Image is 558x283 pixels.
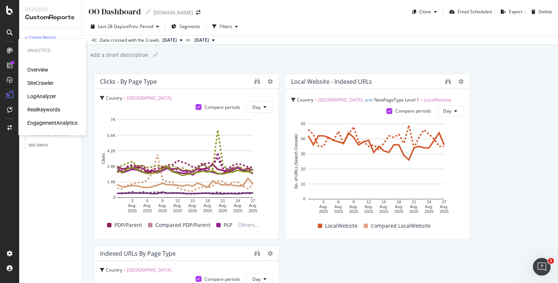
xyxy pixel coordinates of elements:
text: 18 [206,199,210,203]
i: Edit report name [145,9,151,14]
text: Aug. [364,204,373,209]
text: 1.4K [107,180,116,184]
button: [DATE] [159,36,186,45]
span: vs Prev. Period [124,23,153,30]
span: [GEOGRAPHIC_DATA] [127,267,172,273]
a: RealKeywords [27,106,60,113]
div: Local Website - Indexed URLs [291,78,372,85]
text: 2025 [319,209,328,214]
text: 2025 [379,209,388,214]
a: EngagementAnalytics [27,119,77,127]
text: 2025 [128,208,137,213]
text: 2025 [173,208,182,213]
text: 2025 [143,208,152,213]
text: 40 [301,137,305,141]
span: Country [106,267,122,273]
text: 2025 [158,208,167,213]
iframe: Intercom live chat [533,258,551,276]
text: Aug. [395,204,403,209]
a: test demo [28,141,76,149]
text: 0 [113,195,116,200]
span: LocalWebsite [325,221,358,230]
div: test demo [28,141,48,149]
button: Clone [409,6,440,18]
div: Clicks - By Page TypeCountry = [GEOGRAPHIC_DATA]Compare periodsDayA chart.PDP/ParentCompared PDP/... [94,74,279,240]
text: Aug. [379,204,388,209]
text: 24 [427,200,431,204]
text: 12 [175,199,180,203]
div: Compare periods [204,276,240,282]
a: SiteCrawler [27,79,54,87]
text: Aug. [319,204,328,209]
text: 2025 [349,209,358,214]
text: 2025 [248,208,257,213]
span: vs [186,37,192,43]
text: 3 [322,200,324,204]
div: A chart. [100,116,270,214]
div: Overview [27,66,48,73]
text: 2025 [364,209,373,214]
text: 2.8K [107,164,116,169]
text: Aug. [410,204,418,209]
text: 50 [301,121,305,126]
div: Delete [538,8,552,15]
text: Aug. [158,203,167,208]
text: 27 [442,200,446,204]
span: 2025 Aug. 17th [162,37,177,44]
text: 9 [352,200,355,204]
text: Aug. [143,203,152,208]
text: Clicks [101,153,106,164]
div: binoculars [254,250,260,256]
svg: A chart. [291,120,461,214]
text: 2025 [233,208,242,213]
div: Indexed URLs by Page Type [100,250,176,257]
text: 2025 [334,209,343,214]
text: 27 [251,199,255,203]
button: Delete [528,6,552,18]
span: NewPageType Level 1 [374,97,419,103]
button: Last 28 DaysvsPrev. Period [88,21,162,32]
text: 9 [161,199,163,203]
button: Email Scheduled [446,6,492,18]
button: [DATE] [192,36,218,45]
text: 24 [235,199,240,203]
div: Export [509,8,522,15]
button: Filters [209,21,241,32]
span: = [123,95,126,101]
span: Segments [179,23,200,30]
span: Compared LocalWebsite [371,221,431,230]
text: 30 [301,152,305,156]
text: Aug. [204,203,212,208]
span: = [420,97,423,103]
div: Clone [419,8,431,15]
div: Clicks - By Page Type [100,78,157,85]
text: Aug. [189,203,197,208]
div: Compare periods [204,104,240,110]
text: 12 [366,200,371,204]
a: LogAnalyzer [27,93,56,100]
div: Analytics [27,48,77,54]
text: Aug. [334,204,342,209]
text: 2025 [394,209,403,214]
text: Aug. [440,204,448,209]
text: 6 [337,200,340,204]
span: Last 28 Days [98,23,124,30]
text: 2025 [424,209,433,214]
button: Export [498,6,522,18]
text: 2025 [218,208,227,213]
div: arrow-right-arrow-left [196,10,200,15]
button: Segments [168,21,203,32]
span: = [314,97,317,103]
span: PLP [224,221,232,229]
div: CustomReports [25,13,76,22]
span: 2025 Jul. 20th [194,37,209,44]
a: + Create Report [25,34,76,42]
text: No. of URLs (Search Console) [294,134,298,189]
span: Others... [235,221,262,229]
text: 18 [396,200,401,204]
div: Reports [25,6,76,13]
text: 3 [131,199,133,203]
text: 0 [303,197,305,201]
